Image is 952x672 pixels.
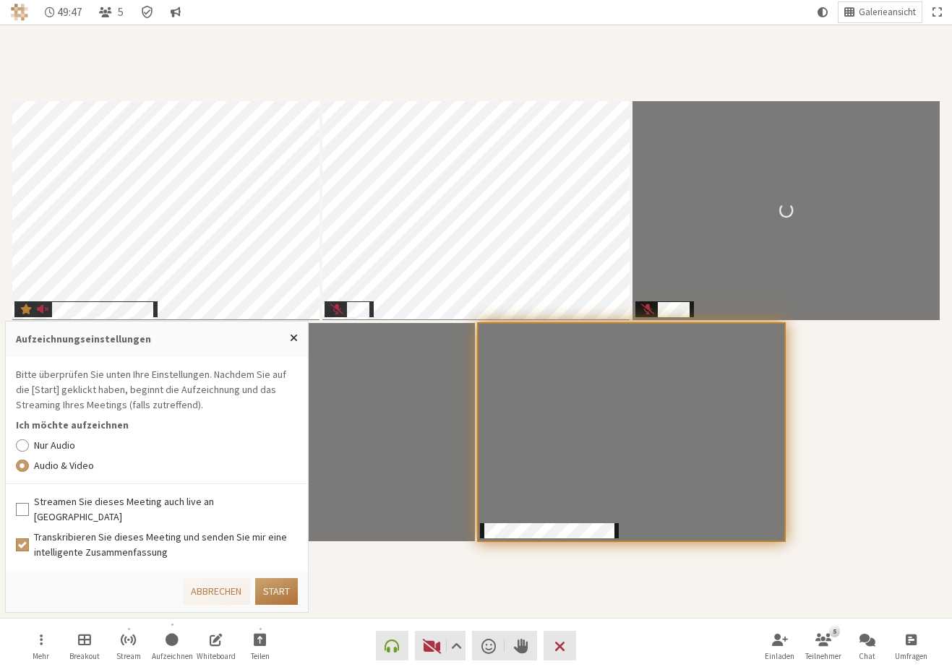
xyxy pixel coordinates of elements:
span: Teilen [251,652,270,660]
button: Schließen Sie Ihr Audiogerät an [376,631,408,660]
span: Breakout [69,652,100,660]
button: Chat öffnen [847,626,888,665]
label: Ich möchte aufzeichnen [16,418,129,431]
span: Stream [116,652,141,660]
button: Video starten (⌘+Umschalt+V) [415,631,466,660]
label: Audio & Video [34,458,299,473]
div: Besprechungsdetails Verschlüsselung aktiviert [134,2,160,22]
img: Iotum [11,4,28,21]
div: 5 [829,625,840,637]
button: Reaktion senden [472,631,505,660]
button: Gespräch [165,2,186,22]
label: Bitte überprüfen Sie unten Ihre Einstellungen. Nachdem Sie auf die [Start] geklickt haben, beginn... [16,368,286,411]
button: Videoeinstellungen [447,631,466,660]
label: Nur Audio [34,438,299,453]
span: 49:47 [57,6,82,18]
span: Einladen [765,652,794,660]
button: Popover schließen [280,322,308,355]
label: Aufzeichnungseinstellungen [16,332,151,345]
span: Whiteboard [197,652,236,660]
button: Menü öffnen [21,626,61,665]
span: Aufzeichnen [152,652,193,660]
button: Hand heben [505,631,537,660]
span: Chat [859,652,875,660]
button: Offene Umfrage [891,626,931,665]
button: Aufzeichnen [152,626,192,665]
div: Timer [39,2,89,22]
button: Freigabe starten [240,626,280,665]
button: Teilnehmerliste öffnen [803,626,844,665]
span: 5 [118,6,124,18]
button: Start [255,578,298,605]
label: Streamen Sie dieses Meeting auch live an [GEOGRAPHIC_DATA] [34,494,299,525]
button: Systemmodus verwenden [812,2,833,22]
span: Galerieansicht [859,7,916,18]
button: Abbrechen [183,578,249,605]
button: Teilnehmerliste öffnen [93,2,129,22]
button: Layout ändern [839,2,922,22]
button: Freigegebenes Whiteboard öffnen [196,626,236,665]
button: Streaming starten [108,626,149,665]
span: Umfragen [895,652,927,660]
button: Teilnehmer einladen (⌘+Umschalt+I) [760,626,800,665]
span: Teilnehmer [805,652,841,660]
span: Mehr [33,652,49,660]
button: Besprechung beenden oder verlassen [544,631,576,660]
label: Transkribieren Sie dieses Meeting und senden Sie mir eine intelligente Zusammenfassung [34,530,299,560]
button: Breakout-Räume verwalten [64,626,105,665]
button: Ganzer Bildschirm [927,2,947,22]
